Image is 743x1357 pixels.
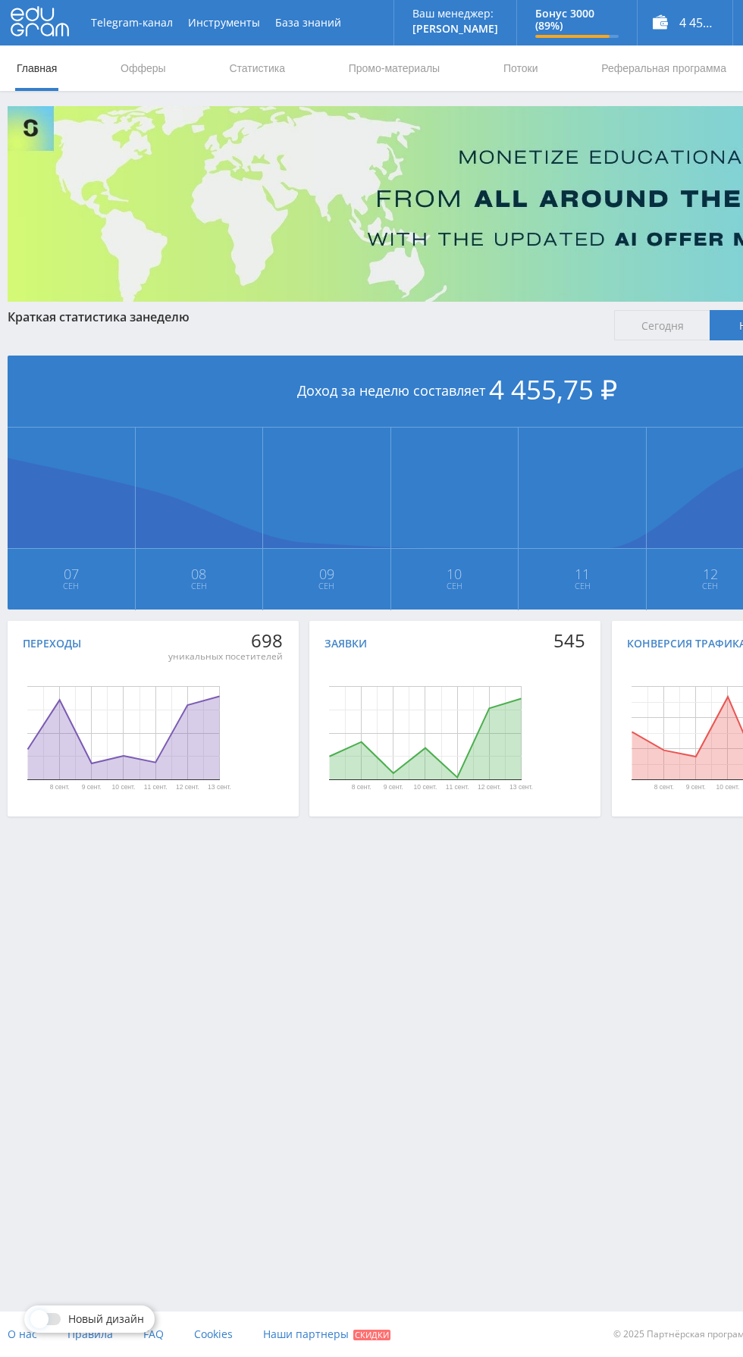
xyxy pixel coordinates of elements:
text: 10 сент. [414,784,437,791]
text: 12 сент. [478,784,501,791]
text: 8 сент. [50,784,70,791]
span: Новый дизайн [68,1313,144,1325]
div: Переходы [23,638,81,650]
p: [PERSON_NAME] [412,23,498,35]
text: 12 сент. [176,784,199,791]
span: Наши партнеры [263,1327,349,1341]
span: Сен [8,580,134,592]
a: Промо-материалы [347,45,441,91]
span: Сен [264,580,390,592]
span: 07 [8,568,134,580]
span: 08 [136,568,262,580]
div: Заявки [324,638,367,650]
p: Бонус 3000 (89%) [535,8,619,32]
a: Потоки [502,45,540,91]
a: Реферальная программа [600,45,728,91]
span: неделю [143,309,190,325]
text: 8 сент. [352,784,371,791]
div: 698 [168,630,283,651]
text: 13 сент. [509,784,533,791]
span: Сегодня [614,310,710,340]
span: 4 455,75 ₽ [489,371,617,407]
text: 10 сент. [716,784,739,791]
a: О нас [8,1312,37,1357]
text: 11 сент. [144,784,168,791]
text: 10 сент. [112,784,136,791]
div: Краткая статистика за [8,310,599,324]
a: Офферы [119,45,168,91]
text: 8 сент. [654,784,673,791]
span: О нас [8,1327,37,1341]
a: Правила [67,1312,113,1357]
a: Главная [15,45,58,91]
text: 9 сент. [384,784,403,791]
text: 11 сент. [446,784,469,791]
text: 9 сент. [82,784,102,791]
span: Правила [67,1327,113,1341]
text: 13 сент. [208,784,231,791]
span: Сен [136,580,262,592]
p: Ваш менеджер: [412,8,498,20]
span: Сен [392,580,518,592]
span: FAQ [143,1327,164,1341]
a: Наши партнеры Скидки [263,1312,390,1357]
div: уникальных посетителей [168,650,283,663]
span: Скидки [353,1330,390,1340]
a: FAQ [143,1312,164,1357]
a: Статистика [227,45,287,91]
span: 11 [519,568,645,580]
div: 545 [553,630,585,651]
span: 09 [264,568,390,580]
text: 9 сент. [685,784,705,791]
svg: Диаграмма. [279,657,571,809]
a: Cookies [194,1312,233,1357]
span: Cookies [194,1327,233,1341]
span: 10 [392,568,518,580]
span: Сен [519,580,645,592]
